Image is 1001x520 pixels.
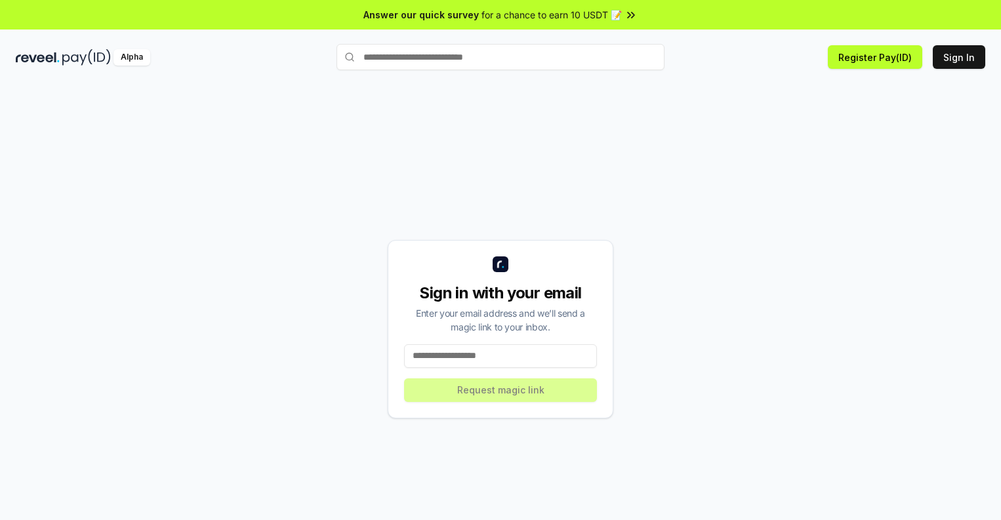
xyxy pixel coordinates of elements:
button: Register Pay(ID) [828,45,922,69]
img: reveel_dark [16,49,60,66]
img: logo_small [493,256,508,272]
div: Sign in with your email [404,283,597,304]
div: Alpha [113,49,150,66]
img: pay_id [62,49,111,66]
div: Enter your email address and we’ll send a magic link to your inbox. [404,306,597,334]
span: Answer our quick survey [363,8,479,22]
span: for a chance to earn 10 USDT 📝 [481,8,622,22]
button: Sign In [933,45,985,69]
